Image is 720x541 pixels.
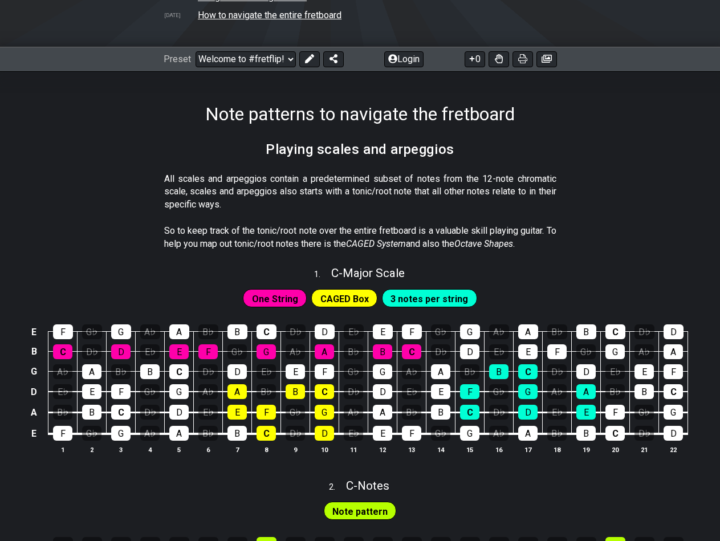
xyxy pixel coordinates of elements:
div: G [315,405,334,420]
span: Preset [164,54,191,64]
div: G [169,384,189,399]
th: 21 [630,444,659,455]
div: B [286,384,305,399]
div: C [402,344,421,359]
span: First enable full edit mode to edit [390,291,468,307]
th: 19 [572,444,601,455]
div: B♭ [547,426,567,441]
div: C [315,384,334,399]
div: A♭ [140,426,160,441]
div: F [402,324,422,339]
div: F [198,344,218,359]
div: D♭ [286,324,306,339]
div: E [518,344,538,359]
div: A [82,364,101,379]
h1: Note patterns to navigate the fretboard [205,103,515,125]
div: F [547,344,567,359]
em: CAGED System [346,238,406,249]
div: D♭ [140,405,160,420]
div: A♭ [286,344,305,359]
div: C [257,324,276,339]
div: B♭ [257,384,276,399]
div: B♭ [547,324,567,339]
div: F [53,426,72,441]
div: F [664,364,683,379]
div: G♭ [227,344,247,359]
div: B♭ [198,426,218,441]
th: 4 [136,444,165,455]
th: 2 [78,444,107,455]
th: 12 [368,444,397,455]
div: A♭ [53,364,72,379]
select: Preset [196,51,296,67]
p: All scales and arpeggios contain a predetermined subset of notes from the 12-note chromatic scale... [164,173,556,211]
div: A♭ [402,364,421,379]
th: 18 [543,444,572,455]
td: B [27,341,41,361]
button: Login [384,51,424,67]
div: A [373,405,392,420]
div: F [315,364,334,379]
div: G [605,344,625,359]
div: D [315,324,335,339]
div: C [257,426,276,441]
div: D♭ [344,384,363,399]
th: 22 [659,444,688,455]
div: F [111,384,131,399]
div: B [82,405,101,420]
div: E [431,384,450,399]
div: C [460,405,479,420]
div: A♭ [344,405,363,420]
div: E [227,405,247,420]
div: C [53,344,72,359]
div: A [518,426,538,441]
th: 6 [194,444,223,455]
td: [DATE] [164,9,198,21]
div: G [373,364,392,379]
div: E [373,324,393,339]
div: G♭ [344,364,363,379]
th: 16 [485,444,514,455]
div: C [169,364,189,379]
th: 3 [107,444,136,455]
div: A♭ [198,384,218,399]
th: 10 [310,444,339,455]
div: E [82,384,101,399]
div: G♭ [634,405,654,420]
div: D [460,344,479,359]
div: B♭ [111,364,131,379]
div: B [576,426,596,441]
div: E♭ [489,344,509,359]
div: G♭ [82,324,102,339]
div: E [634,364,654,379]
div: A [518,324,538,339]
div: G [111,324,131,339]
td: How to navigate the entire fretboard [197,9,342,21]
button: Edit Preset [299,51,320,67]
div: A [576,384,596,399]
div: F [402,426,421,441]
th: 20 [601,444,630,455]
div: E♭ [257,364,276,379]
div: F [257,405,276,420]
div: D♭ [547,364,567,379]
div: G♭ [286,405,305,420]
div: C [518,364,538,379]
div: E♭ [53,384,72,399]
div: B [489,364,509,379]
div: D [664,426,683,441]
div: G [111,426,131,441]
button: Toggle Dexterity for all fretkits [489,51,509,67]
tr: Note patterns to navigate the entire fretboard [164,6,557,24]
div: C [664,384,683,399]
div: D♭ [489,405,509,420]
div: E♭ [605,364,625,379]
div: A [431,364,450,379]
span: 1 . [314,269,331,281]
div: B [634,384,654,399]
div: B [140,364,160,379]
em: Octave Shapes [454,238,513,249]
div: G♭ [431,426,450,441]
div: D [111,344,131,359]
div: D♭ [198,364,218,379]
